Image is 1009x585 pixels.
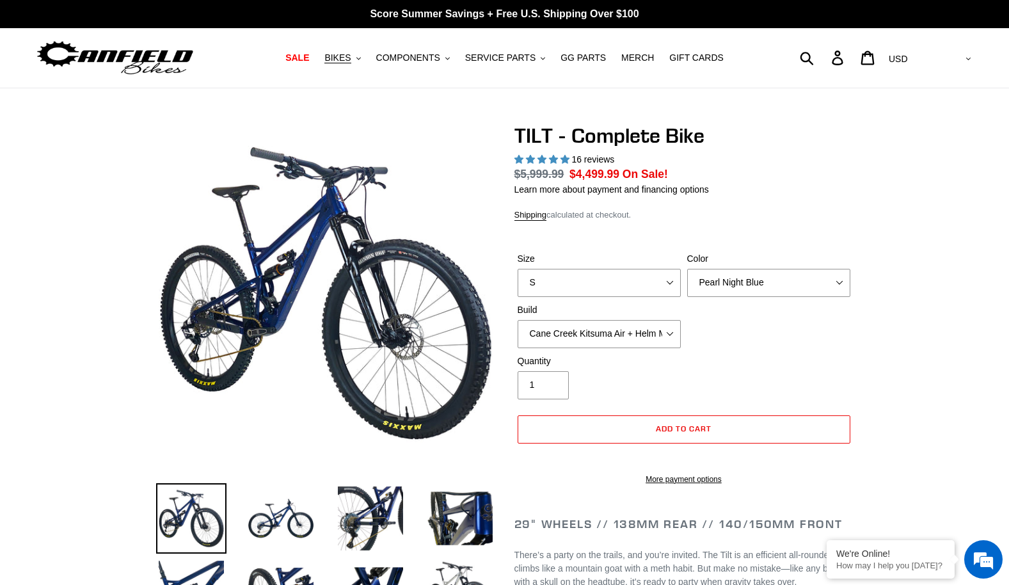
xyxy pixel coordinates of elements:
[621,52,654,63] span: MERCH
[156,483,226,554] img: Load image into Gallery viewer, TILT - Complete Bike
[669,52,724,63] span: GIFT CARDS
[518,474,850,485] a: More payment options
[514,124,854,148] h1: TILT - Complete Bike
[571,154,614,164] span: 16 reviews
[836,549,945,559] div: We're Online!
[514,210,547,221] a: Shipping
[687,252,850,266] label: Color
[518,415,850,444] button: Add to cart
[465,52,536,63] span: SERVICE PARTS
[318,49,367,67] button: BIKES
[518,355,681,368] label: Quantity
[514,209,854,221] div: calculated at checkout.
[514,154,572,164] span: 5.00 stars
[518,252,681,266] label: Size
[376,52,440,63] span: COMPONENTS
[560,52,606,63] span: GG PARTS
[615,49,660,67] a: MERCH
[514,517,854,531] h2: 29" Wheels // 138mm Rear // 140/150mm Front
[554,49,612,67] a: GG PARTS
[514,184,709,195] a: Learn more about payment and financing options
[425,483,495,554] img: Load image into Gallery viewer, TILT - Complete Bike
[623,166,668,182] span: On Sale!
[459,49,552,67] button: SERVICE PARTS
[836,561,945,570] p: How may I help you today?
[324,52,351,63] span: BIKES
[335,483,406,554] img: Load image into Gallery viewer, TILT - Complete Bike
[569,168,619,180] span: $4,499.99
[370,49,456,67] button: COMPONENTS
[656,424,711,433] span: Add to cart
[159,126,493,460] img: TILT - Complete Bike
[279,49,315,67] a: SALE
[518,303,681,317] label: Build
[246,483,316,554] img: Load image into Gallery viewer, TILT - Complete Bike
[807,44,839,72] input: Search
[663,49,730,67] a: GIFT CARDS
[285,52,309,63] span: SALE
[514,168,564,180] s: $5,999.99
[35,38,195,78] img: Canfield Bikes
